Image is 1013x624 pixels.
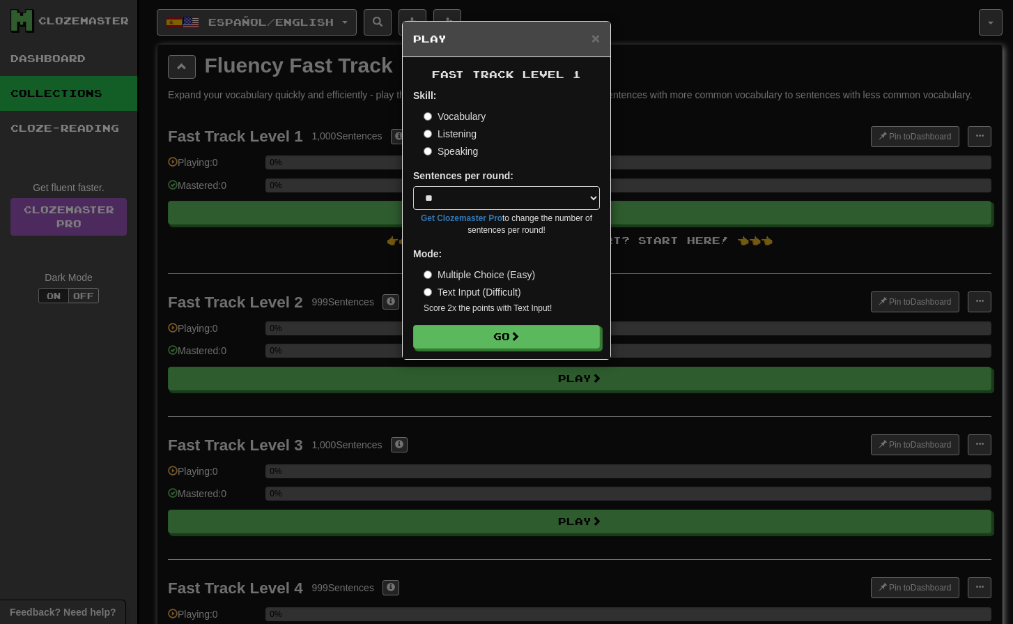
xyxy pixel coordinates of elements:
[413,248,442,259] strong: Mode:
[424,303,600,314] small: Score 2x the points with Text Input !
[413,32,600,46] h5: Play
[432,68,581,80] span: Fast Track Level 1
[413,325,600,349] button: Go
[424,285,521,299] label: Text Input (Difficult)
[424,271,432,279] input: Multiple Choice (Easy)
[591,30,600,46] span: ×
[413,213,600,236] small: to change the number of sentences per round!
[591,31,600,45] button: Close
[424,147,432,155] input: Speaking
[424,288,432,296] input: Text Input (Difficult)
[421,213,502,223] a: Get Clozemaster Pro
[424,127,477,141] label: Listening
[413,90,436,101] strong: Skill:
[424,268,535,282] label: Multiple Choice (Easy)
[424,130,432,138] input: Listening
[424,144,478,158] label: Speaking
[413,169,513,183] label: Sentences per round:
[424,112,432,121] input: Vocabulary
[424,109,486,123] label: Vocabulary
